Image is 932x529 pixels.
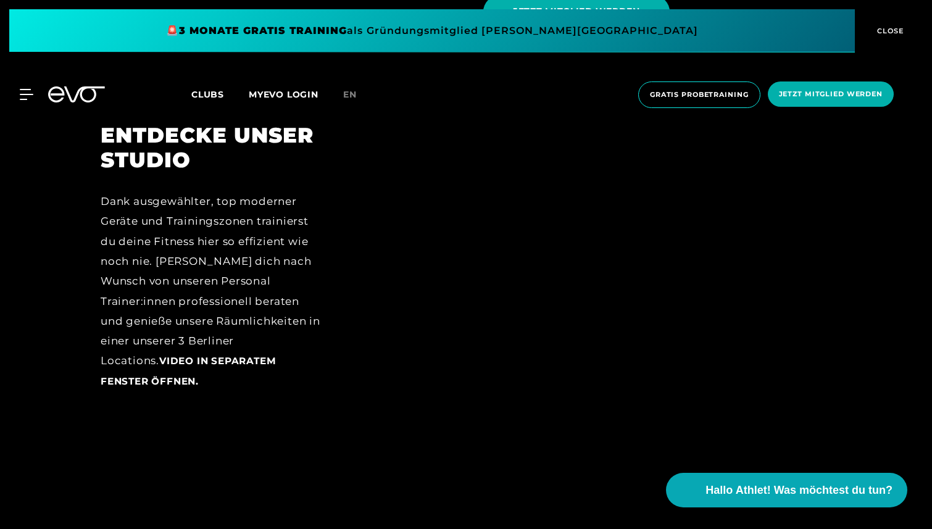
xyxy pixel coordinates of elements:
[666,473,907,507] button: Hallo Athlet! Was möchtest du tun?
[650,90,749,100] span: Gratis Probetraining
[191,89,224,100] span: Clubs
[249,89,318,100] a: MYEVO LOGIN
[874,25,904,36] span: CLOSE
[779,89,883,99] span: Jetzt Mitglied werden
[101,191,321,391] div: Dank ausgewählter, top moderner Geräte und Trainingszonen trainierst du deine Fitness hier so eff...
[764,81,897,108] a: Jetzt Mitglied werden
[855,9,923,52] button: CLOSE
[191,88,249,100] a: Clubs
[101,123,321,173] h2: ENTDECKE UNSER STUDIO
[705,482,892,499] span: Hallo Athlet! Was möchtest du tun?
[343,89,357,100] span: en
[101,355,276,386] span: Video in separatem Fenster öffnen.
[635,81,764,108] a: Gratis Probetraining
[101,354,276,386] a: Video in separatem Fenster öffnen.
[343,88,372,102] a: en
